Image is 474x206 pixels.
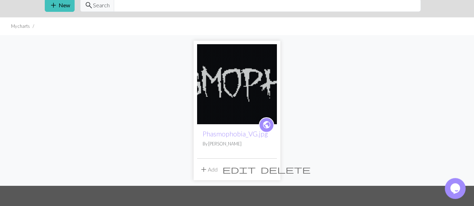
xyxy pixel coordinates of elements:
[200,165,208,174] span: add
[197,163,220,176] button: Add
[197,44,277,124] img: Phasmophobia_VG.jpg
[259,117,274,133] a: public
[222,165,256,174] i: Edit
[220,163,258,176] button: Edit
[197,80,277,87] a: Phasmophobia_VG.jpg
[445,178,467,199] iframe: chat widget
[93,1,110,9] span: Search
[11,23,30,30] li: My charts
[85,0,93,10] span: search
[203,141,271,147] p: By [PERSON_NAME]
[203,130,268,138] a: Phasmophobia_VG.jpg
[262,119,271,130] span: public
[261,165,311,174] span: delete
[258,163,313,176] button: Delete
[222,165,256,174] span: edit
[262,118,271,132] i: public
[49,0,58,10] span: add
